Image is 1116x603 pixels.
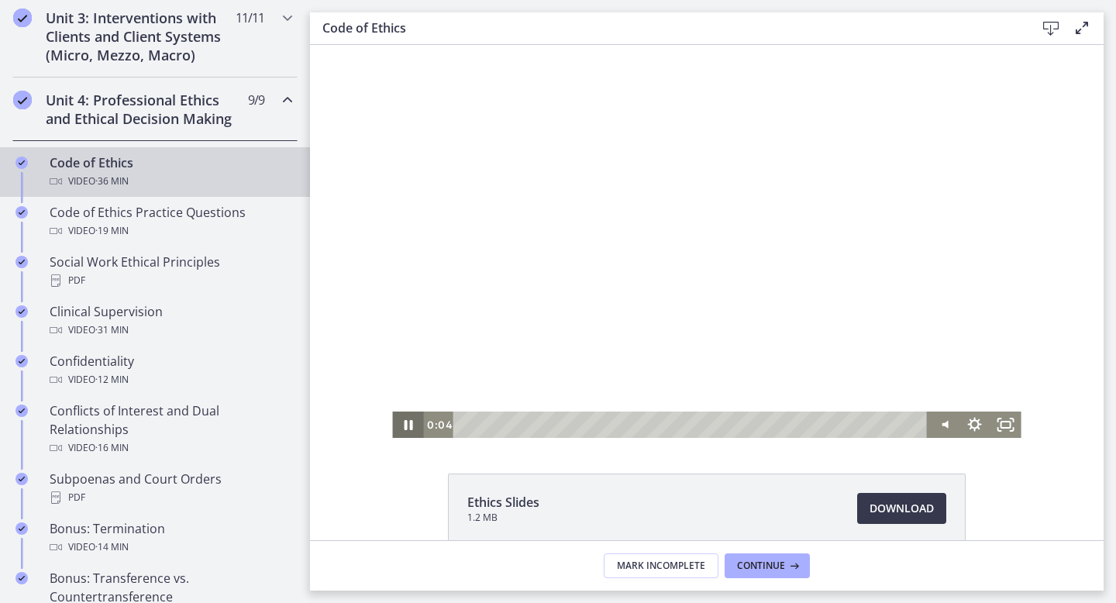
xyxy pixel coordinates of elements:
[50,172,291,191] div: Video
[95,370,129,389] span: · 12 min
[46,9,235,64] h2: Unit 3: Interventions with Clients and Client Systems (Micro, Mezzo, Macro)
[322,19,1011,37] h3: Code of Ethics
[15,355,28,367] i: Completed
[248,91,264,109] span: 9 / 9
[857,493,946,524] a: Download
[467,512,539,524] span: 1.2 MB
[50,153,291,191] div: Code of Ethics
[46,91,235,128] h2: Unit 4: Professional Ethics and Ethical Decision Making
[50,470,291,507] div: Subpoenas and Court Orders
[50,370,291,389] div: Video
[13,9,32,27] i: Completed
[310,45,1104,438] iframe: Video Lesson
[15,206,28,219] i: Completed
[618,367,649,393] button: Mute
[15,522,28,535] i: Completed
[604,553,718,578] button: Mark Incomplete
[95,439,129,457] span: · 16 min
[50,302,291,339] div: Clinical Supervision
[15,256,28,268] i: Completed
[680,367,711,393] button: Fullscreen
[15,405,28,417] i: Completed
[50,538,291,556] div: Video
[50,222,291,240] div: Video
[50,321,291,339] div: Video
[95,538,129,556] span: · 14 min
[15,473,28,485] i: Completed
[50,203,291,240] div: Code of Ethics Practice Questions
[617,560,705,572] span: Mark Incomplete
[50,439,291,457] div: Video
[467,493,539,512] span: Ethics Slides
[95,321,129,339] span: · 31 min
[649,367,680,393] button: Show settings menu
[95,222,129,240] span: · 19 min
[50,271,291,290] div: PDF
[50,519,291,556] div: Bonus: Termination
[725,553,810,578] button: Continue
[870,499,934,518] span: Download
[737,560,785,572] span: Continue
[15,305,28,318] i: Completed
[50,401,291,457] div: Conflicts of Interest and Dual Relationships
[236,9,264,27] span: 11 / 11
[50,253,291,290] div: Social Work Ethical Principles
[50,352,291,389] div: Confidentiality
[50,488,291,507] div: PDF
[13,91,32,109] i: Completed
[15,572,28,584] i: Completed
[95,172,129,191] span: · 36 min
[15,157,28,169] i: Completed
